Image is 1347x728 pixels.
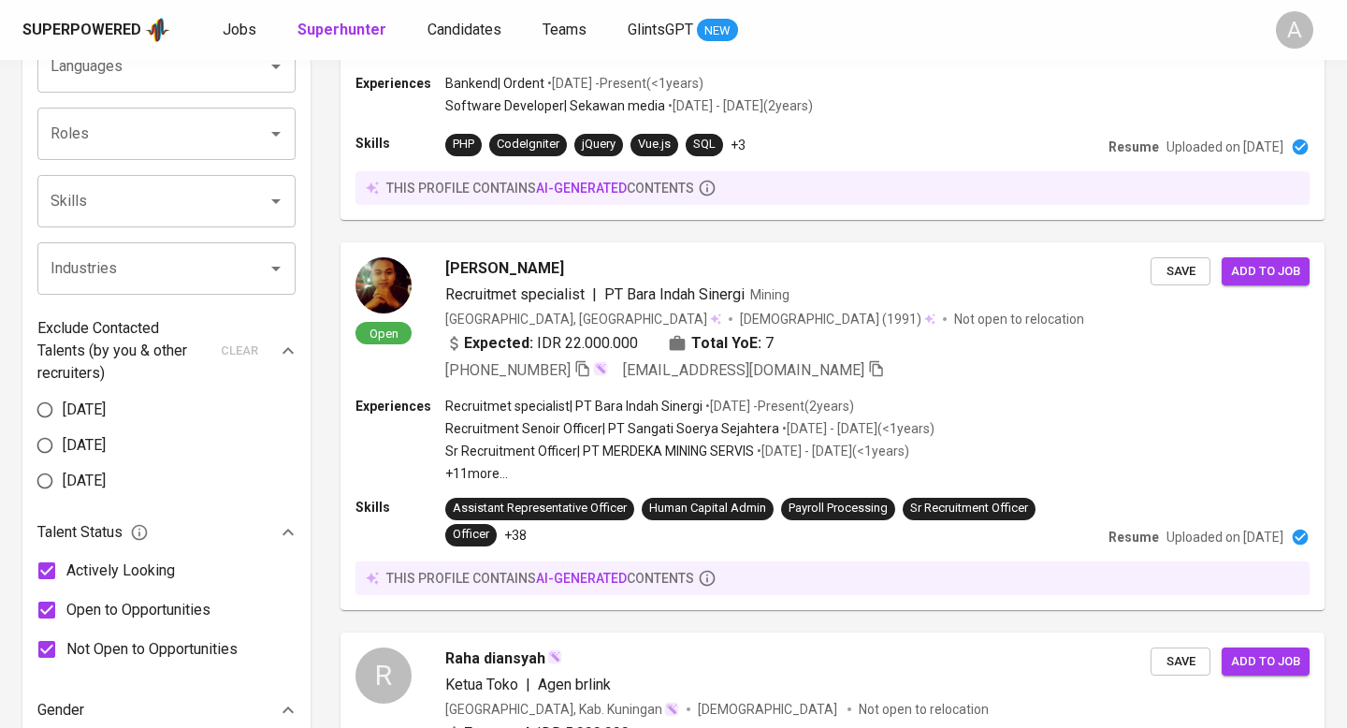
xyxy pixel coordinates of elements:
span: Jobs [223,21,256,38]
p: Skills [355,498,445,517]
div: Exclude Contacted Talents (by you & other recruiters)clear [37,317,296,385]
p: Uploaded on [DATE] [1166,528,1283,546]
b: Total YoE: [691,332,761,355]
p: Sr Recruitment Officer | PT MERDEKA MINING SERVIS [445,442,754,460]
div: CodeIgniter [497,136,559,153]
span: Add to job [1231,261,1300,283]
p: Experiences [355,74,445,93]
div: A [1276,11,1313,49]
a: Superhunter [297,19,390,42]
button: Open [263,255,289,282]
p: Not open to relocation [859,700,989,719]
img: cfbdc62a465e0f972a65ce9072b8cd78.jpg [355,257,412,313]
span: [DEMOGRAPHIC_DATA] [698,700,840,719]
span: [DEMOGRAPHIC_DATA] [740,310,882,328]
p: +3 [731,136,746,154]
div: Vue.js [638,136,671,153]
span: GlintsGPT [628,21,693,38]
div: Assistant Representative Officer [453,500,627,517]
span: AI-generated [536,571,627,586]
span: Save [1160,651,1201,673]
a: Open[PERSON_NAME]Recruitmet specialist|PT Bara Indah SinergiMining[GEOGRAPHIC_DATA], [GEOGRAPHIC_... [340,242,1325,610]
div: Human Capital Admin [649,500,766,517]
p: Experiences [355,397,445,415]
button: Open [263,121,289,147]
span: [DATE] [63,470,106,492]
div: R [355,648,412,704]
span: Candidates [427,21,501,38]
button: Save [1151,648,1210,677]
div: PHP [453,136,474,153]
p: Not open to relocation [954,310,1084,328]
p: Software Developer | Sekawan media [445,96,665,115]
span: Mining [750,287,789,302]
p: Exclude Contacted Talents (by you & other recruiters) [37,317,210,385]
span: Actively Looking [66,560,175,582]
span: Agen brlink [538,676,611,693]
span: [PHONE_NUMBER] [445,361,571,379]
span: AI-generated [536,181,627,196]
p: Recruitment Senoir Officer | PT Sangati Soerya Sejahtera [445,419,779,438]
p: Recruitmet specialist | PT Bara Indah Sinergi [445,397,702,415]
div: [GEOGRAPHIC_DATA], [GEOGRAPHIC_DATA] [445,310,721,328]
a: Teams [543,19,590,42]
span: | [526,674,530,696]
div: Superpowered [22,20,141,41]
p: • [DATE] - [DATE] ( <1 years ) [779,419,934,438]
p: Resume [1108,138,1159,156]
span: [EMAIL_ADDRESS][DOMAIN_NAME] [623,361,864,379]
span: Teams [543,21,587,38]
p: +11 more ... [445,464,934,483]
img: magic_wand.svg [664,702,679,717]
div: SQL [693,136,716,153]
div: Talent Status [37,514,296,551]
p: this profile contains contents [386,179,694,197]
p: • [DATE] - Present ( <1 years ) [544,74,703,93]
a: GlintsGPT NEW [628,19,738,42]
p: • [DATE] - [DATE] ( <1 years ) [754,442,909,460]
button: Add to job [1222,648,1310,677]
a: Candidates [427,19,505,42]
span: [DATE] [63,399,106,421]
p: Uploaded on [DATE] [1166,138,1283,156]
span: | [592,284,597,306]
button: Open [263,53,289,80]
span: [PERSON_NAME] [445,257,564,280]
span: Raha diansyah [445,648,545,670]
img: magic_wand.svg [547,649,562,664]
img: app logo [145,16,170,44]
p: Bankend | Ordent [445,74,544,93]
p: +38 [504,526,527,545]
a: Jobs [223,19,260,42]
p: this profile contains contents [386,569,694,588]
b: Expected: [464,332,533,355]
span: Open [362,326,406,342]
div: IDR 22.000.000 [445,332,638,355]
p: Gender [37,699,84,721]
button: Add to job [1222,257,1310,286]
div: [GEOGRAPHIC_DATA], Kab. Kuningan [445,700,679,719]
button: Open [263,188,289,214]
span: Add to job [1231,651,1300,673]
span: 7 [765,332,774,355]
span: [DATE] [63,434,106,457]
div: (1991) [740,310,935,328]
p: • [DATE] - Present ( 2 years ) [702,397,854,415]
span: Open to Opportunities [66,599,210,621]
span: Recruitmet specialist [445,285,585,303]
a: Superpoweredapp logo [22,16,170,44]
img: magic_wand.svg [593,361,608,376]
p: Resume [1108,528,1159,546]
span: NEW [697,22,738,40]
p: Skills [355,134,445,153]
div: Officer [453,526,489,544]
span: Ketua Toko [445,676,518,693]
span: Not Open to Opportunities [66,638,238,661]
button: Save [1151,257,1210,286]
b: Superhunter [297,21,386,38]
span: PT Bara Indah Sinergi [604,285,745,303]
div: Sr Recruitment Officer [910,500,1028,517]
span: Save [1160,261,1201,283]
p: • [DATE] - [DATE] ( 2 years ) [665,96,813,115]
div: Payroll Processing [789,500,888,517]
